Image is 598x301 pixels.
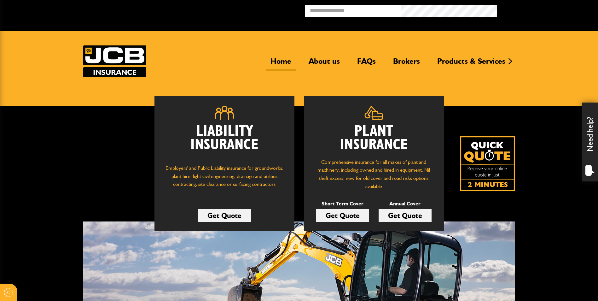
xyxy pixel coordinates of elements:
div: Need help? [582,103,598,181]
a: Get Quote [379,209,432,222]
a: Home [266,56,296,71]
p: Comprehensive insurance for all makes of plant and machinery, including owned and hired in equipm... [313,158,434,190]
a: Products & Services [433,56,510,71]
a: Brokers [388,56,425,71]
a: About us [304,56,345,71]
a: JCB Insurance Services [83,45,146,77]
a: Get Quote [198,209,251,222]
img: JCB Insurance Services logo [83,45,146,77]
a: Get Quote [316,209,369,222]
p: Short Term Cover [316,200,369,208]
img: Quick Quote [460,136,515,191]
p: Employers' and Public Liability insurance for groundworks, plant hire, light civil engineering, d... [164,164,285,194]
a: FAQs [352,56,380,71]
a: Get your insurance quote isn just 2-minutes [460,136,515,191]
p: Annual Cover [379,200,432,208]
button: Broker Login [497,5,593,15]
h2: Plant Insurance [313,125,434,152]
h2: Liability Insurance [164,125,285,158]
